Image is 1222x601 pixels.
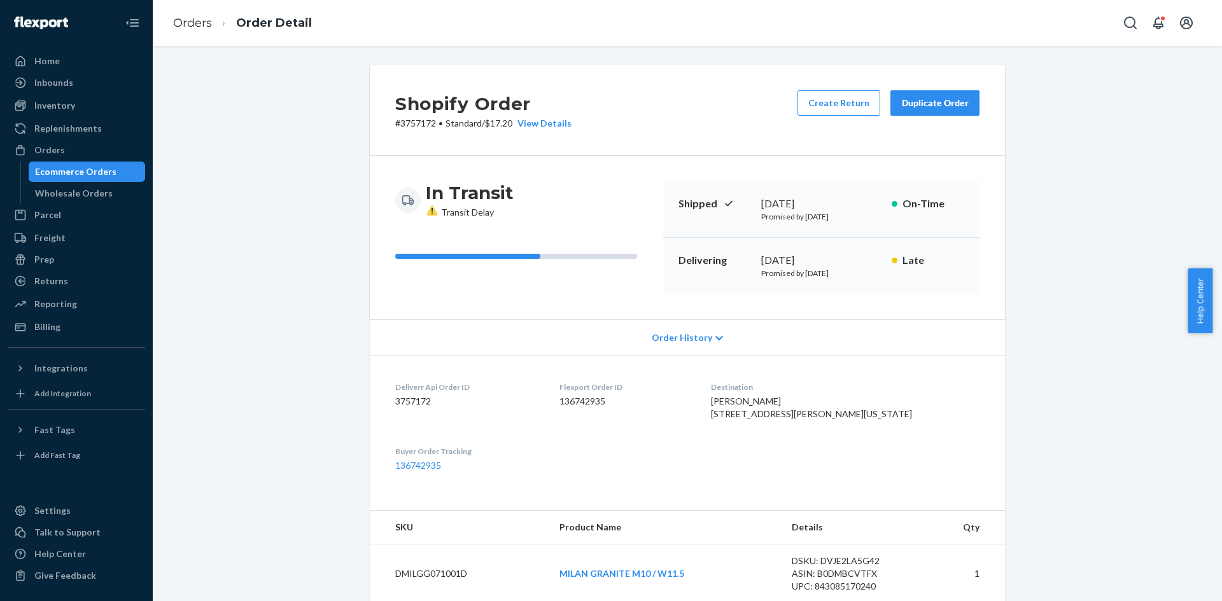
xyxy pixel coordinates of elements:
button: Open Search Box [1118,10,1143,36]
p: # 3757172 / $17.20 [395,117,572,130]
dt: Destination [711,382,980,392]
div: [DATE] [761,197,881,211]
p: Delivering [678,253,751,268]
div: Wholesale Orders [35,187,113,200]
div: Reporting [34,298,77,310]
dd: 3757172 [395,395,539,408]
span: [PERSON_NAME] [STREET_ADDRESS][PERSON_NAME][US_STATE] [711,396,912,419]
th: SKU [370,511,549,544]
button: Give Feedback [8,565,145,586]
div: Freight [34,231,66,244]
dt: Deliverr Api Order ID [395,382,539,392]
div: Give Feedback [34,569,96,582]
ol: breadcrumbs [163,4,322,42]
div: Inventory [34,99,75,112]
div: ASIN: B0DMBCVTFX [792,567,911,580]
button: View Details [512,117,572,130]
h3: In Transit [426,181,514,204]
span: • [439,118,443,128]
button: Help Center [1188,268,1212,333]
a: Billing [8,317,145,337]
button: Fast Tags [8,420,145,440]
th: Qty [922,511,1005,544]
a: Inbounds [8,73,145,93]
th: Product Name [549,511,782,544]
div: Prep [34,253,54,266]
a: Prep [8,249,145,270]
div: Parcel [34,209,61,221]
a: Reporting [8,294,145,314]
div: [DATE] [761,253,881,268]
button: Open account menu [1174,10,1199,36]
div: Home [34,55,60,67]
button: Close Navigation [120,10,145,36]
p: Shipped [678,197,751,211]
a: Add Fast Tag [8,445,145,466]
div: Billing [34,321,60,333]
a: Freight [8,228,145,248]
div: Talk to Support [34,526,101,539]
div: Integrations [34,362,88,375]
p: On-Time [902,197,964,211]
a: Orders [8,140,145,160]
div: Orders [34,144,65,156]
dd: 136742935 [559,395,690,408]
p: Promised by [DATE] [761,211,881,222]
span: Standard [446,118,482,128]
div: Add Integration [34,388,91,399]
a: Settings [8,501,145,521]
div: Help Center [34,548,86,560]
div: Ecommerce Orders [35,165,116,178]
button: Integrations [8,358,145,378]
p: Late [902,253,964,268]
a: Wholesale Orders [29,183,146,204]
div: DSKU: DVJE2LA5G42 [792,555,911,567]
div: Fast Tags [34,424,75,436]
dt: Flexport Order ID [559,382,690,392]
a: MILAN GRANITE M10 / W11.5 [559,568,684,579]
button: Talk to Support [8,522,145,542]
span: Transit Delay [426,207,494,218]
div: Replenishments [34,122,102,135]
button: Create Return [797,90,880,116]
div: Settings [34,504,71,517]
th: Details [782,511,922,544]
div: Add Fast Tag [34,450,80,460]
a: Ecommerce Orders [29,162,146,182]
a: Add Integration [8,383,145,404]
a: Replenishments [8,118,145,139]
span: Order History [652,331,712,344]
p: Promised by [DATE] [761,268,881,279]
h2: Shopify Order [395,90,572,117]
img: Flexport logo [14,17,68,29]
a: Returns [8,271,145,291]
a: Home [8,51,145,71]
div: Duplicate Order [901,97,969,109]
a: Orders [173,16,212,30]
dt: Buyer Order Tracking [395,446,539,457]
button: Duplicate Order [890,90,980,116]
div: Inbounds [34,76,73,89]
a: Help Center [8,544,145,564]
a: Order Detail [236,16,312,30]
a: Inventory [8,95,145,116]
div: Returns [34,275,68,287]
div: UPC: 843085170240 [792,580,911,593]
a: 136742935 [395,460,441,471]
button: Open notifications [1146,10,1171,36]
a: Parcel [8,205,145,225]
iframe: Opens a widget where you can chat to one of our agents [1141,563,1209,595]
